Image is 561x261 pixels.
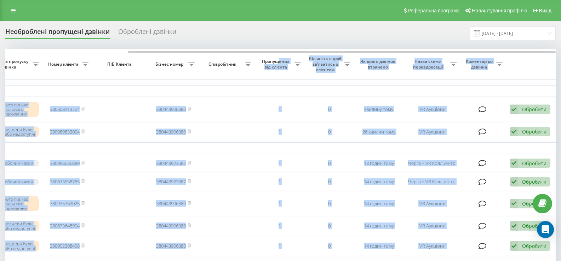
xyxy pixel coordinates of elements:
div: Обробити [522,223,546,229]
td: Черга +IVR Коллцентр [403,173,460,190]
td: 1 [255,155,304,172]
td: 1 [255,123,304,141]
td: 13 годин тому [354,155,403,172]
a: 380673648954 [50,223,80,229]
td: IVR Аукціони [403,216,460,235]
a: 380443906380 [156,223,186,229]
td: 1 [255,237,304,255]
span: Коментар до дзвінка [464,59,496,70]
td: 26 хвилин тому [354,123,403,141]
a: 380508413704 [50,106,80,112]
div: Обробити [522,106,546,113]
td: 14 годин тому [354,173,403,190]
a: 380675558765 [50,178,80,185]
td: 1 [255,216,304,235]
div: Open Intercom Messenger [537,221,554,238]
span: Бізнес номер [152,61,188,67]
td: Черга +IVR Коллцентр [403,155,460,172]
a: 380989833004 [50,129,80,135]
div: Обробити [522,200,546,207]
span: Номер клієнта [46,61,82,67]
td: 14 годин тому [354,237,403,255]
div: Оброблені дзвінки [118,28,176,39]
a: 380443906380 [156,106,186,112]
td: IVR Аукціони [403,123,460,141]
td: 0 [304,98,354,121]
div: Необроблені пропущені дзвінки [5,28,110,39]
div: Обробити [522,128,546,135]
span: Назва схеми переадресації [407,59,450,70]
td: 0 [304,237,354,255]
td: 14 годин тому [354,216,403,235]
td: 1 [255,98,304,121]
td: 0 [304,155,354,172]
a: 380443906380 [156,243,186,249]
a: 380443906380 [156,129,186,135]
td: хвилину тому [354,98,403,121]
a: 380443923682 [156,178,186,185]
td: 14 годин тому [354,192,403,215]
span: ПІБ Клієнта [98,61,143,67]
div: Обробити [522,178,546,185]
td: 1 [255,173,304,190]
a: 380443906380 [156,200,186,207]
td: 0 [304,192,354,215]
td: 0 [304,216,354,235]
a: 380955636889 [50,160,80,166]
td: IVR Аукціони [403,98,460,121]
td: IVR Аукціони [403,192,460,215]
span: Кількість спроб зв'язатись з клієнтом [308,56,344,72]
span: Реферальна програма [408,8,460,13]
td: 0 [304,123,354,141]
td: 1 [255,192,304,215]
td: IVR Аукціони [403,237,460,255]
span: Налаштування профілю [472,8,527,13]
div: Обробити [522,160,546,167]
span: Вихід [539,8,551,13]
div: Обробити [522,243,546,249]
a: 380443923682 [156,160,186,166]
a: 380975762025 [50,200,80,207]
span: Пропущених від клієнта [258,59,294,70]
a: 380952308408 [50,243,80,249]
td: 0 [304,173,354,190]
span: Співробітник [202,61,245,67]
span: Як довго дзвінок втрачено [360,59,398,70]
